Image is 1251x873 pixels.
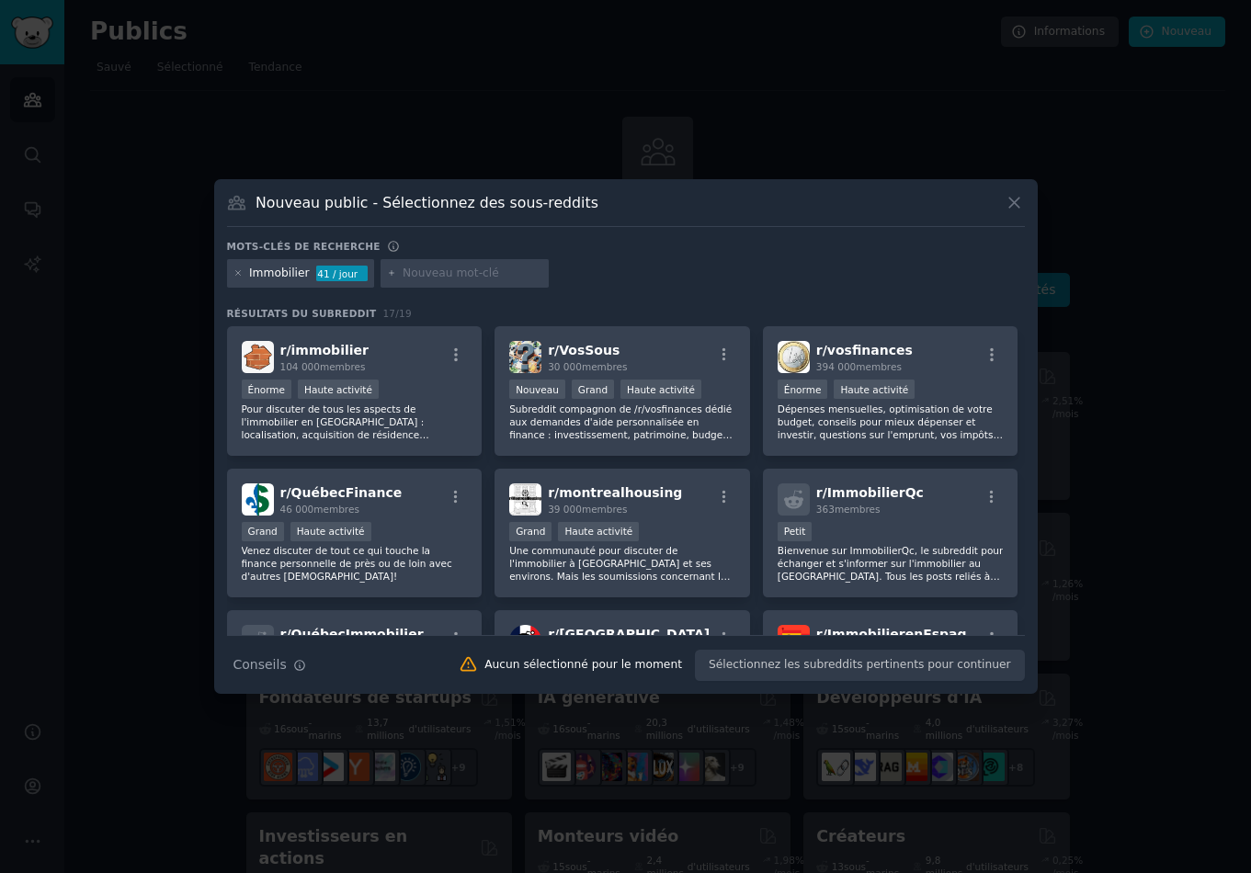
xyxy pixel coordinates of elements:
[291,485,403,500] font: QuébecFinance
[516,384,559,395] font: Nouveau
[827,627,984,641] font: ImmobilierenEspagne
[403,266,542,282] input: Nouveau mot-clé
[399,308,412,319] font: 19
[582,504,628,515] font: membres
[816,504,835,515] font: 363
[304,384,372,395] font: Haute activité
[280,343,291,357] font: r/
[578,384,608,395] font: Grand
[548,627,559,641] font: r/
[280,485,291,500] font: r/
[784,526,806,537] font: Petit
[242,403,446,466] font: Pour discuter de tous les aspects de l'immobilier en [GEOGRAPHIC_DATA] : localisation, acquisitio...
[320,361,366,372] font: membres
[227,308,377,319] font: Résultats du subreddit
[559,627,710,641] font: [GEOGRAPHIC_DATA]
[382,308,395,319] font: 17
[242,545,452,582] font: Venez discuter de tout ce qui touche la finance personnelle de près ou de loin avec d'autres [DEM...
[564,526,632,537] font: Haute activité
[816,627,827,641] font: r/
[778,545,1004,595] font: Bienvenue sur ImmobilierQc, le subreddit pour échanger et s'informer sur l'immobilier au [GEOGRAP...
[395,308,399,319] font: /
[816,343,827,357] font: r/
[291,343,369,357] font: immobilier
[627,384,695,395] font: Haute activité
[509,483,541,516] img: logement à Montréal
[248,384,286,395] font: Énorme
[509,625,541,657] img: France
[227,649,313,681] button: Conseils
[317,268,358,279] font: 41 / jour
[548,485,559,500] font: r/
[509,403,733,453] font: Subreddit compagnon de /r/vosfinances dédié aux demandes d'aide personnalisée en finance : invest...
[816,361,856,372] font: 394 000
[256,194,598,211] font: Nouveau public - Sélectionnez des sous-reddits
[249,266,310,279] font: Immobilier
[242,483,274,516] img: QuébecFinance
[835,504,881,515] font: membres
[509,545,734,710] font: Une communauté pour discuter de l'immobilier à [GEOGRAPHIC_DATA] et ses environs. Mais les soumis...
[516,526,545,537] font: Grand
[827,343,913,357] font: vosfinances
[233,657,287,672] font: Conseils
[856,361,902,372] font: membres
[313,504,359,515] font: membres
[582,361,628,372] font: membres
[827,485,924,500] font: ImmobilierQc
[784,384,822,395] font: Énorme
[509,341,541,373] img: VosSous
[280,504,314,515] font: 46 000
[242,341,274,373] img: immobilier
[778,403,1003,453] font: Dépenses mensuelles, optimisation de votre budget, conseils pour mieux dépenser et investir, ques...
[280,361,320,372] font: 104 000
[484,658,682,671] font: Aucun sélectionné pour le moment
[248,526,278,537] font: Grand
[548,504,582,515] font: 39 000
[778,625,810,657] img: Immobilier en Espagne
[778,341,810,373] img: vosfinances
[291,627,424,641] font: QuébecImmobilier
[548,361,582,372] font: 30 000
[280,627,291,641] font: r/
[297,526,365,537] font: Haute activité
[840,384,908,395] font: Haute activité
[559,343,620,357] font: VosSous
[816,485,827,500] font: r/
[548,343,559,357] font: r/
[227,241,381,252] font: Mots-clés de recherche
[559,485,682,500] font: montrealhousing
